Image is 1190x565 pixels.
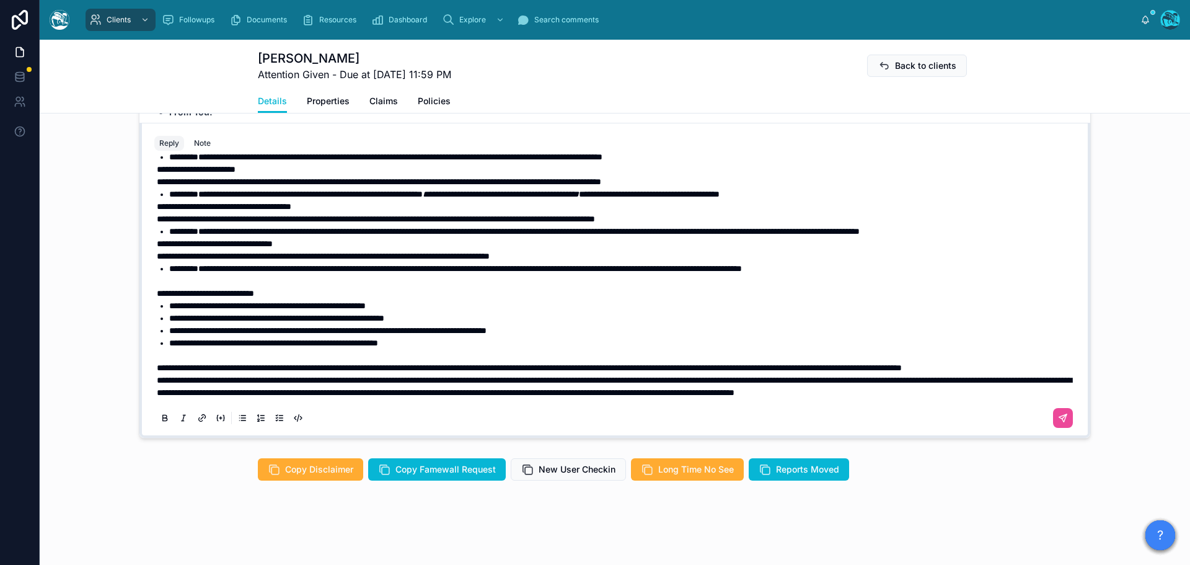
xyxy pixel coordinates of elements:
[369,95,398,107] span: Claims
[539,463,615,476] span: New User Checkin
[189,136,216,151] button: Note
[895,60,956,72] span: Back to clients
[258,90,287,113] a: Details
[247,15,287,25] span: Documents
[226,9,296,31] a: Documents
[158,9,223,31] a: Followups
[369,90,398,115] a: Claims
[418,95,451,107] span: Policies
[534,15,599,25] span: Search comments
[749,458,849,481] button: Reports Moved
[867,55,967,77] button: Back to clients
[1145,520,1175,550] button: ?
[631,458,744,481] button: Long Time No See
[513,9,607,31] a: Search comments
[258,50,451,67] h1: [PERSON_NAME]
[418,90,451,115] a: Policies
[50,10,69,30] img: App logo
[438,9,511,31] a: Explore
[179,15,214,25] span: Followups
[459,15,486,25] span: Explore
[319,15,356,25] span: Resources
[107,15,131,25] span: Clients
[307,90,350,115] a: Properties
[368,9,436,31] a: Dashboard
[258,458,363,481] button: Copy Disclaimer
[511,458,626,481] button: New User Checkin
[298,9,365,31] a: Resources
[307,95,350,107] span: Properties
[395,463,496,476] span: Copy Famewall Request
[154,136,184,151] button: Reply
[194,138,211,148] div: Note
[285,463,353,476] span: Copy Disclaimer
[368,458,506,481] button: Copy Famewall Request
[389,15,427,25] span: Dashboard
[258,67,451,82] span: Attention Given - Due at [DATE] 11:59 PM
[79,6,1140,33] div: scrollable content
[86,9,156,31] a: Clients
[776,463,839,476] span: Reports Moved
[658,463,734,476] span: Long Time No See
[258,95,287,107] span: Details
